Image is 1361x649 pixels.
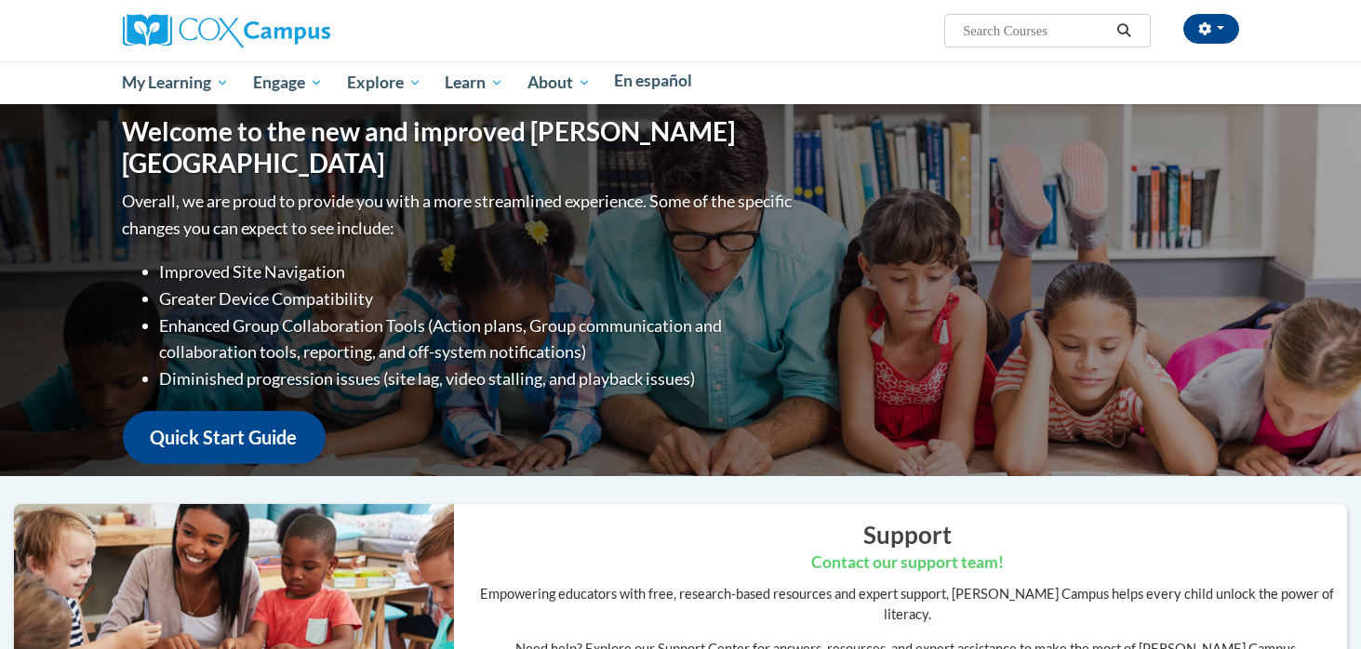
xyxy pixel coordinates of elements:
p: Empowering educators with free, research-based resources and expert support, [PERSON_NAME] Campus... [468,584,1347,625]
img: Cox Campus [123,14,330,47]
a: About [515,61,603,104]
a: Learn [433,61,515,104]
a: My Learning [111,61,242,104]
div: Main menu [95,61,1267,104]
h2: Support [468,518,1347,551]
h3: Contact our support team! [468,551,1347,575]
span: About [527,72,591,94]
i:  [1115,24,1132,38]
input: Search Courses [961,20,1110,42]
a: En español [603,61,705,100]
h1: Welcome to the new and improved [PERSON_NAME][GEOGRAPHIC_DATA] [123,116,797,179]
a: Engage [241,61,335,104]
a: Cox Campus [123,21,330,37]
span: En español [614,71,692,90]
button: Account Settings [1183,14,1239,44]
li: Greater Device Compatibility [160,285,797,312]
span: Explore [347,72,421,94]
li: Improved Site Navigation [160,258,797,285]
li: Enhanced Group Collaboration Tools (Action plans, Group communication and collaboration tools, re... [160,312,797,366]
li: Diminished progression issues (site lag, video stalling, and playback issues) [160,365,797,392]
span: Engage [253,72,323,94]
a: Quick Start Guide [123,411,326,464]
a: Explore [335,61,434,104]
span: My Learning [122,72,229,94]
span: Learn [445,72,503,94]
button: Search [1110,20,1138,42]
p: Overall, we are proud to provide you with a more streamlined experience. Some of the specific cha... [123,188,797,242]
